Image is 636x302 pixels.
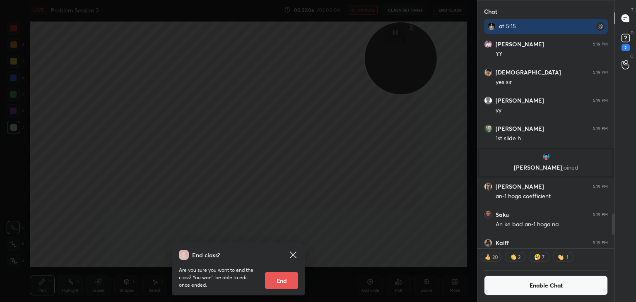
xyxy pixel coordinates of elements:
[593,184,608,189] div: 5:19 PM
[557,253,566,261] img: waving_hand.png
[499,22,578,30] div: at 5:15
[496,221,608,229] div: An ke bad an-1 hoga na
[484,211,492,219] img: f7612aa6f3c6417eb17d116f3001a0b3.jpg
[484,96,492,105] img: default.png
[566,254,569,260] div: 1
[484,68,492,77] img: 4c169da787da4fcba3b36a87a089ae0a.jpg
[630,53,634,59] p: G
[631,7,634,13] p: T
[496,97,544,104] h6: [PERSON_NAME]
[593,70,608,75] div: 5:19 PM
[496,50,608,58] div: YY
[477,0,504,22] p: Chat
[496,134,608,143] div: 1st slide h
[484,239,492,247] img: 75943824d349494c9a467844c7788964.jpg
[484,276,608,295] button: Enable Chat
[487,22,496,31] img: 9689d3ed888646769c7969bc1f381e91.jpg
[477,39,614,249] div: grid
[593,212,608,217] div: 5:19 PM
[484,164,607,171] p: [PERSON_NAME]
[496,78,608,86] div: yes sir
[496,106,608,115] div: yy
[484,40,492,48] img: 5fbd0432a3c14855b7751174d12c78fa.jpg
[533,253,542,261] img: thinking_face.png
[484,253,492,261] img: thumbs_up.png
[496,41,544,48] h6: [PERSON_NAME]
[496,211,509,218] h6: Saku
[622,44,630,51] div: 2
[542,153,550,161] img: 593dcfd492cb422a9105ca5faf08da76.jpg
[631,30,634,36] p: D
[492,254,499,260] div: 20
[593,98,608,103] div: 5:19 PM
[593,240,608,245] div: 5:19 PM
[509,253,518,261] img: clapping_hands.png
[542,254,545,260] div: 7
[496,69,561,76] h6: [DEMOGRAPHIC_DATA]
[265,272,298,289] button: End
[179,266,258,289] p: Are you sure you want to end the class? You won’t be able to edit once ended.
[518,254,521,260] div: 2
[496,192,608,201] div: an-1 hoga coefficient
[496,183,544,190] h6: [PERSON_NAME]
[484,125,492,133] img: 4b4a4bb2e29d4749ab17778805540943.jpg
[484,182,492,191] img: 8641294a5d344d65b65cad021f03cdc7.jpg
[192,251,220,259] h4: End class?
[593,42,608,47] div: 5:19 PM
[593,126,608,131] div: 5:19 PM
[496,125,544,132] h6: [PERSON_NAME]
[562,163,578,171] span: joined
[496,239,509,247] h6: Kaiff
